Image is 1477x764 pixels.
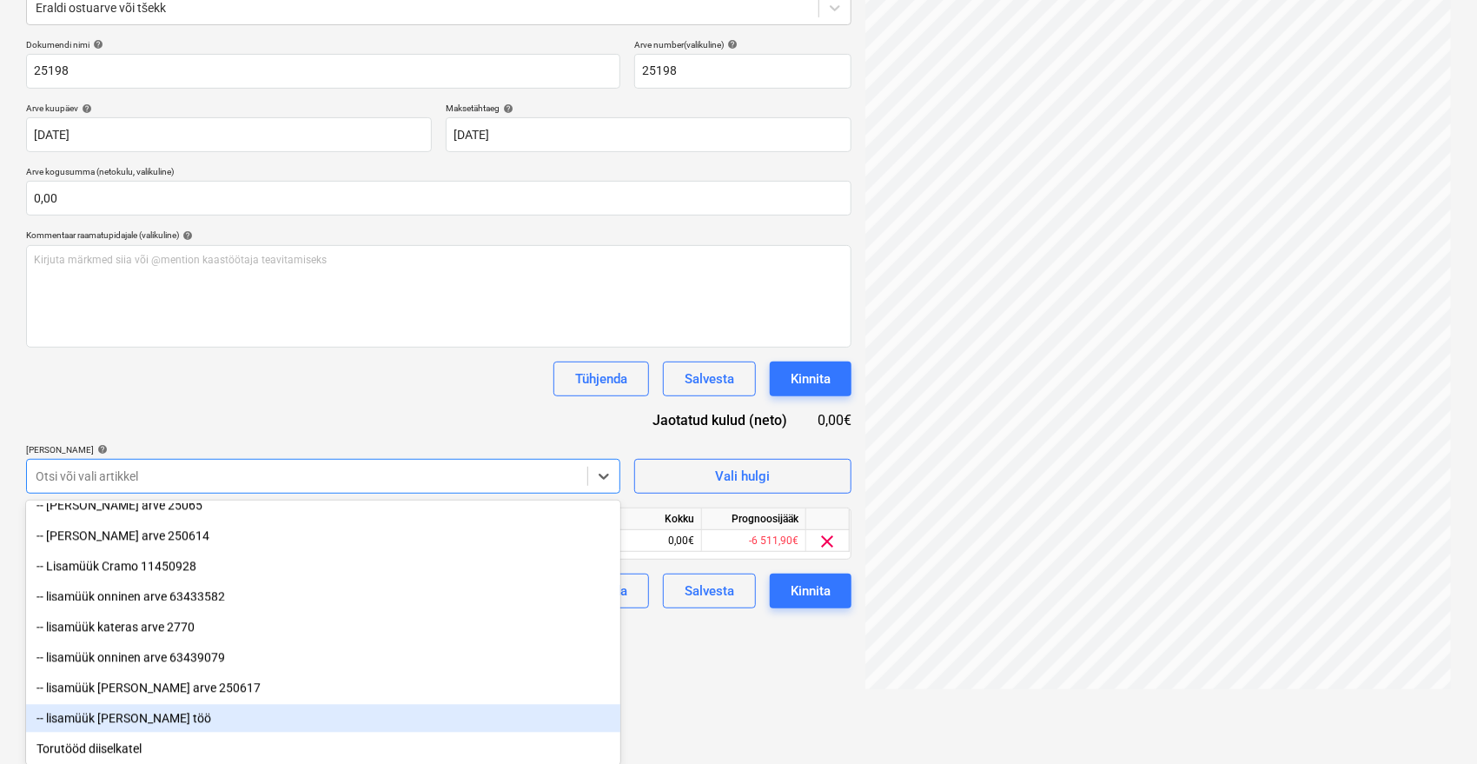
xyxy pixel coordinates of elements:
[791,580,831,602] div: Kinnita
[26,444,620,455] div: [PERSON_NAME]
[26,103,432,114] div: Arve kuupäev
[26,705,620,733] div: -- lisamüük [PERSON_NAME] töö
[26,117,432,152] input: Arve kuupäeva pole määratud.
[26,181,851,216] input: Arve kogusumma (netokulu, valikuline)
[26,674,620,702] div: -- lisamüük emileks arve 250617
[791,368,831,390] div: Kinnita
[626,410,815,430] div: Jaotatud kulud (neto)
[663,574,756,608] button: Salvesta
[179,230,193,241] span: help
[26,644,620,672] div: -- lisamüük onninen arve 63439079
[553,362,649,396] button: Tühjenda
[26,522,620,550] div: -- [PERSON_NAME] arve 250614
[26,54,620,89] input: Dokumendi nimi
[26,735,620,763] div: Torutööd diiselkatel
[634,39,851,50] div: Arve number (valikuline)
[26,583,620,611] div: -- lisamüük onninen arve 63433582
[78,103,92,114] span: help
[685,368,734,390] div: Salvesta
[702,508,806,530] div: Prognoosijääk
[770,362,851,396] button: Kinnita
[26,39,620,50] div: Dokumendi nimi
[26,166,851,181] p: Arve kogusumma (netokulu, valikuline)
[715,465,770,488] div: Vali hulgi
[818,531,838,552] span: clear
[26,522,620,550] div: -- Lisamüük Emileks arve 250614
[702,530,806,552] div: -6 511,90€
[598,508,702,530] div: Kokku
[575,368,627,390] div: Tühjenda
[94,444,108,455] span: help
[446,117,851,152] input: Tähtaega pole määratud
[89,39,103,50] span: help
[446,103,851,114] div: Maksetähtaeg
[26,553,620,581] div: -- Lisamüük Cramo 11450928
[26,705,620,733] div: -- lisamüük marko töö
[500,103,513,114] span: help
[815,410,851,430] div: 0,00€
[26,492,620,520] div: -- Lisamüük Emileks arve 25065
[26,229,851,241] div: Kommentaar raamatupidajale (valikuline)
[634,459,851,494] button: Vali hulgi
[26,492,620,520] div: -- [PERSON_NAME] arve 25065
[724,39,738,50] span: help
[634,54,851,89] input: Arve number
[770,574,851,608] button: Kinnita
[685,580,734,602] div: Salvesta
[598,530,702,552] div: 0,00€
[663,362,756,396] button: Salvesta
[26,614,620,641] div: -- lisamüük kateras arve 2770
[26,674,620,702] div: -- lisamüük [PERSON_NAME] arve 250617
